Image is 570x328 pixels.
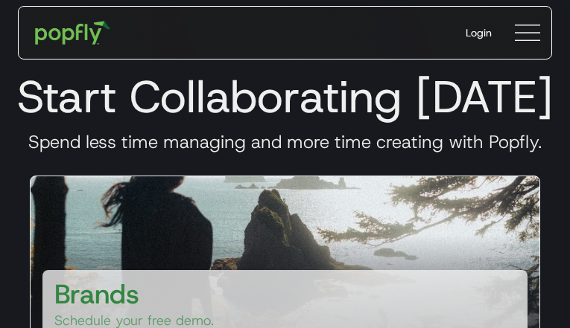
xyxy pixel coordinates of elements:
[25,10,121,55] a: home
[54,276,139,312] h3: Brands
[12,70,558,123] h1: Start Collaborating [DATE]
[12,131,558,153] h3: Spend less time managing and more time creating with Popfly.
[454,13,504,52] a: Login
[466,25,492,40] div: Login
